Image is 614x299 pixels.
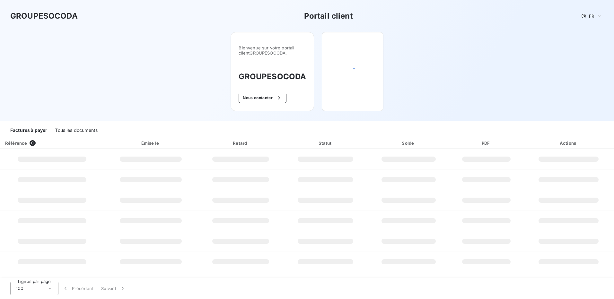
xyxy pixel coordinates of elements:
div: Tous les documents [55,124,98,137]
div: Retard [199,140,282,146]
span: FR [589,13,594,19]
div: Solde [369,140,448,146]
button: Précédent [58,282,97,295]
div: Émise le [105,140,197,146]
h3: GROUPESOCODA [10,10,78,22]
div: PDF [451,140,522,146]
span: 100 [16,285,23,292]
div: Actions [524,140,613,146]
h3: Portail client [304,10,353,22]
div: Référence [5,141,27,146]
button: Suivant [97,282,130,295]
span: Bienvenue sur votre portail client GROUPESOCODA . [239,45,306,56]
button: Nous contacter [239,93,286,103]
h3: GROUPESOCODA [239,71,306,82]
span: 0 [30,140,35,146]
div: Factures à payer [10,124,47,137]
div: Statut [285,140,366,146]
